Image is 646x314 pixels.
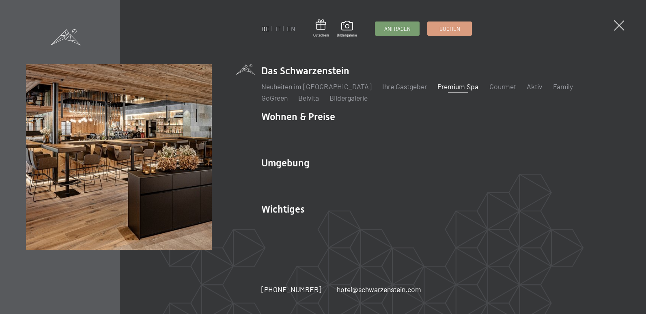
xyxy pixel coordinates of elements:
span: Anfragen [384,25,411,32]
a: Belvita [298,93,319,102]
span: Gutschein [313,33,329,38]
span: [PHONE_NUMBER] [261,285,321,294]
a: GoGreen [261,93,288,102]
a: Anfragen [375,22,419,35]
a: Gutschein [313,19,329,38]
a: Aktiv [527,82,542,91]
span: Buchen [439,25,460,32]
a: Buchen [428,22,472,35]
span: Bildergalerie [337,33,357,38]
a: Neuheiten im [GEOGRAPHIC_DATA] [261,82,372,91]
a: Bildergalerie [337,21,357,38]
a: Ihre Gastgeber [382,82,427,91]
a: [PHONE_NUMBER] [261,284,321,295]
a: IT [276,25,281,32]
a: Family [553,82,573,91]
a: hotel@schwarzenstein.com [337,284,421,295]
a: Bildergalerie [329,93,368,102]
a: Gourmet [489,82,516,91]
a: Premium Spa [437,82,478,91]
a: EN [287,25,295,32]
a: DE [261,25,269,32]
